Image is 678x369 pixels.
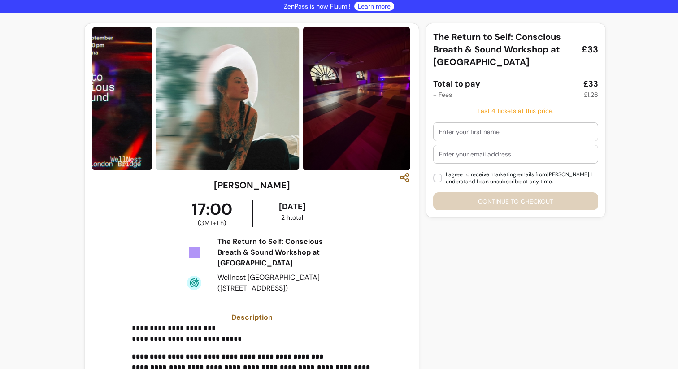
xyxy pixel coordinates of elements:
[439,150,592,159] input: Enter your email address
[132,312,372,323] h3: Description
[433,30,574,68] span: The Return to Self: Conscious Breath & Sound Workshop at [GEOGRAPHIC_DATA]
[433,90,452,99] div: + Fees
[439,127,592,136] input: Enter your first name
[433,106,598,115] div: Last 4 tickets at this price .
[284,2,351,11] p: ZenPass is now Fluum !
[583,78,598,90] div: £33
[9,27,152,170] img: https://d3pz9znudhj10h.cloudfront.net/3866db8c-ccd0-48f7-9576-99e806daa3d0
[584,90,598,99] div: £1.26
[358,2,391,11] a: Learn more
[255,200,330,213] div: [DATE]
[433,78,480,90] div: Total to pay
[198,218,226,227] span: ( GMT+1 h )
[187,245,201,260] img: Tickets Icon
[255,213,330,222] div: 2 h total
[156,27,299,170] img: https://d3pz9znudhj10h.cloudfront.net/a24e23d5-c1b4-4904-a945-18bf2f48be50
[217,236,330,269] div: The Return to Self: Conscious Breath & Sound Workshop at [GEOGRAPHIC_DATA]
[217,272,330,294] div: Wellnest [GEOGRAPHIC_DATA] ([STREET_ADDRESS])
[214,179,290,191] h3: [PERSON_NAME]
[582,43,598,56] span: £33
[172,200,252,227] div: 17:00
[303,27,410,170] img: https://d3pz9znudhj10h.cloudfront.net/de21742e-1e0d-482d-81c7-cb5bc5ae7c68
